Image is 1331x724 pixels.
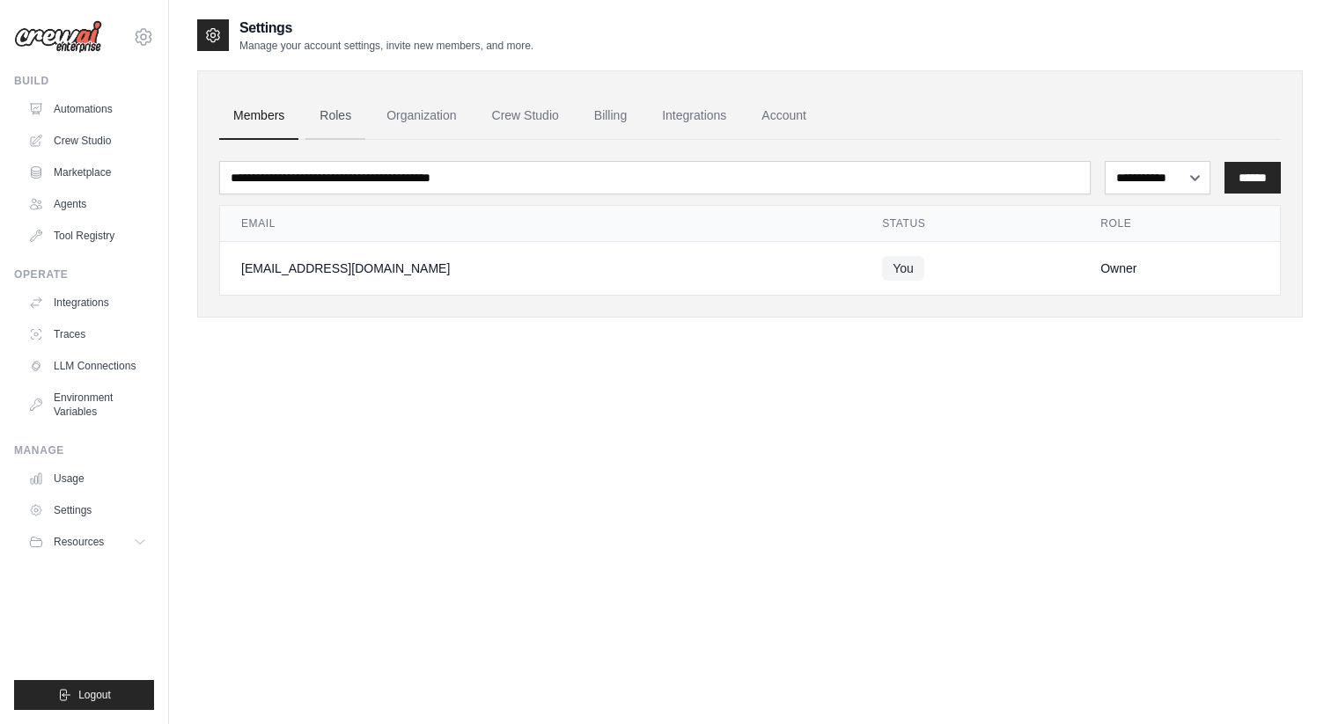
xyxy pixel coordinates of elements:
a: Crew Studio [478,92,573,140]
div: Build [14,74,154,88]
a: Members [219,92,298,140]
span: Resources [54,535,104,549]
button: Resources [21,528,154,556]
a: Integrations [648,92,740,140]
a: Organization [372,92,470,140]
a: Roles [305,92,365,140]
span: Logout [78,688,111,702]
span: You [882,256,924,281]
a: Account [747,92,820,140]
button: Logout [14,680,154,710]
a: Environment Variables [21,384,154,426]
a: LLM Connections [21,352,154,380]
a: Integrations [21,289,154,317]
h2: Settings [239,18,533,39]
div: [EMAIL_ADDRESS][DOMAIN_NAME] [241,260,840,277]
a: Usage [21,464,154,493]
p: Manage your account settings, invite new members, and more. [239,39,533,53]
img: Logo [14,20,102,54]
a: Tool Registry [21,222,154,250]
a: Crew Studio [21,127,154,155]
div: Operate [14,267,154,282]
a: Traces [21,320,154,348]
a: Agents [21,190,154,218]
a: Automations [21,95,154,123]
div: Owner [1100,260,1259,277]
a: Billing [580,92,641,140]
a: Settings [21,496,154,524]
th: Email [220,206,861,242]
div: Manage [14,443,154,457]
th: Role [1079,206,1280,242]
a: Marketplace [21,158,154,186]
th: Status [861,206,1079,242]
